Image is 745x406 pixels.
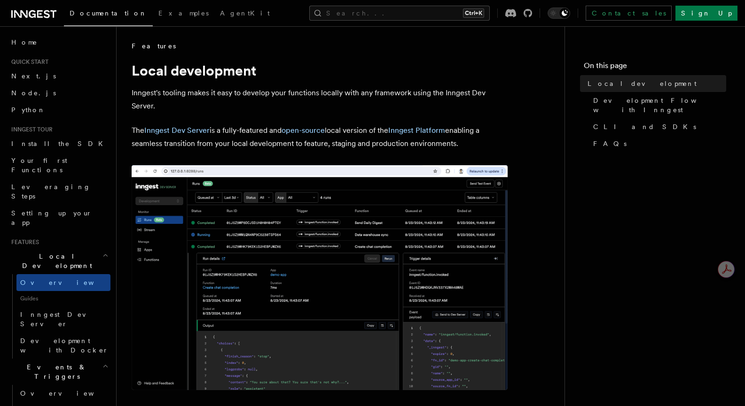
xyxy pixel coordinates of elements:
span: Guides [16,291,110,306]
a: FAQs [589,135,726,152]
a: Your first Functions [8,152,110,178]
h1: Local development [132,62,508,79]
a: Overview [16,274,110,291]
span: Inngest Dev Server [20,311,101,328]
span: Quick start [8,58,48,66]
a: Setting up your app [8,205,110,231]
span: Overview [20,390,117,397]
button: Events & Triggers [8,359,110,385]
a: AgentKit [214,3,275,25]
span: Examples [158,9,209,17]
a: Contact sales [586,6,672,21]
a: Home [8,34,110,51]
button: Toggle dark mode [548,8,570,19]
span: AgentKit [220,9,270,17]
a: Development Flow with Inngest [589,92,726,118]
a: Development with Docker [16,332,110,359]
a: CLI and SDKs [589,118,726,135]
span: Inngest tour [8,126,53,133]
span: Node.js [11,89,56,97]
a: Documentation [64,3,153,26]
span: Python [11,106,46,114]
span: FAQs [593,139,627,148]
span: Development Flow with Inngest [593,96,726,115]
span: Documentation [70,9,147,17]
span: Your first Functions [11,157,67,174]
a: Examples [153,3,214,25]
p: Inngest's tooling makes it easy to develop your functions locally with any framework using the In... [132,86,508,113]
kbd: Ctrl+K [463,8,484,18]
span: Local development [588,79,697,88]
a: Node.js [8,84,110,101]
button: Local Development [8,248,110,274]
a: Python [8,101,110,118]
img: The Inngest Dev Server on the Functions page [132,165,508,390]
a: Inngest Dev Server [144,126,210,135]
span: Leveraging Steps [11,183,91,200]
a: Next.js [8,68,110,84]
span: Next.js [11,72,56,80]
span: Setting up your app [11,209,92,226]
p: The is a fully-featured and local version of the enabling a seamless transition from your local d... [132,124,508,150]
span: Home [11,38,38,47]
span: Local Development [8,252,102,270]
span: Events & Triggers [8,362,102,381]
a: open-source [282,126,325,135]
button: Search...Ctrl+K [309,6,490,21]
span: Overview [20,279,117,286]
span: Features [8,238,39,246]
div: Local Development [8,274,110,359]
a: Inngest Dev Server [16,306,110,332]
a: Local development [584,75,726,92]
a: Leveraging Steps [8,178,110,205]
a: Inngest Platform [388,126,445,135]
h4: On this page [584,60,726,75]
a: Install the SDK [8,135,110,152]
span: Install the SDK [11,140,109,147]
span: CLI and SDKs [593,122,696,131]
a: Sign Up [675,6,737,21]
span: Development with Docker [20,337,109,354]
span: Features [132,41,176,51]
a: Overview [16,385,110,402]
